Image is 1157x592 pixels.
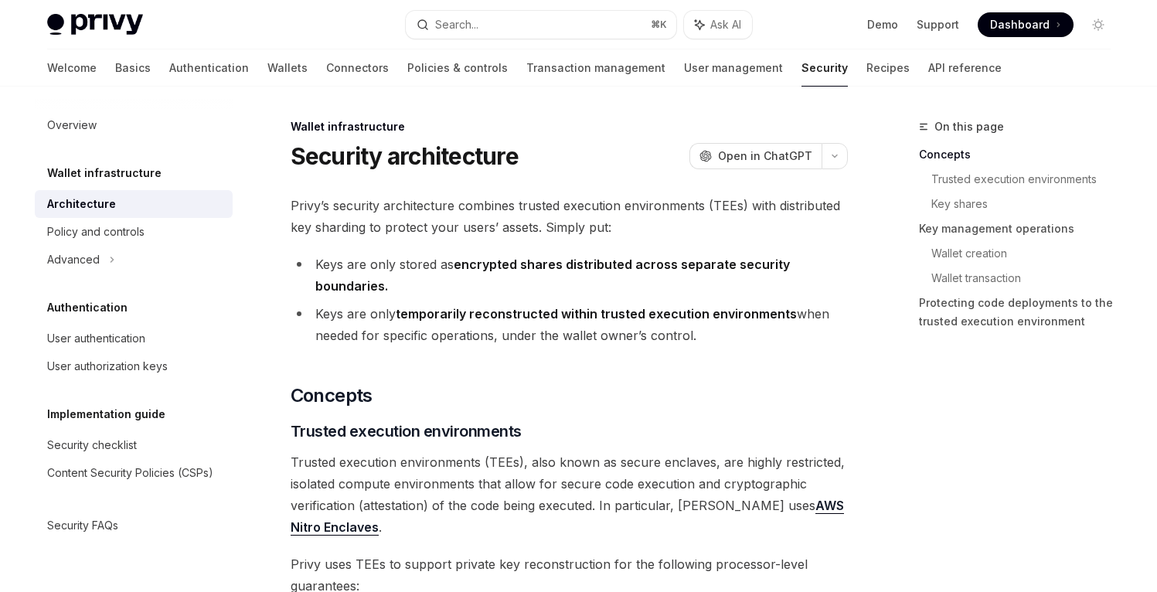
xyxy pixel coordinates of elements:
[326,49,389,87] a: Connectors
[801,49,848,87] a: Security
[867,17,898,32] a: Demo
[1086,12,1111,37] button: Toggle dark mode
[35,459,233,487] a: Content Security Policies (CSPs)
[35,431,233,459] a: Security checklist
[35,190,233,218] a: Architecture
[526,49,665,87] a: Transaction management
[931,192,1123,216] a: Key shares
[407,49,508,87] a: Policies & controls
[47,357,168,376] div: User authorization keys
[866,49,910,87] a: Recipes
[47,436,137,454] div: Security checklist
[978,12,1074,37] a: Dashboard
[931,241,1123,266] a: Wallet creation
[47,405,165,424] h5: Implementation guide
[291,451,848,538] span: Trusted execution environments (TEEs), also known as secure enclaves, are highly restricted, isol...
[35,512,233,539] a: Security FAQs
[291,119,848,134] div: Wallet infrastructure
[35,325,233,352] a: User authentication
[689,143,822,169] button: Open in ChatGPT
[47,195,116,213] div: Architecture
[267,49,308,87] a: Wallets
[919,142,1123,167] a: Concepts
[684,49,783,87] a: User management
[47,250,100,269] div: Advanced
[47,464,213,482] div: Content Security Policies (CSPs)
[47,298,128,317] h5: Authentication
[47,49,97,87] a: Welcome
[35,352,233,380] a: User authorization keys
[919,216,1123,241] a: Key management operations
[291,303,848,346] li: Keys are only when needed for specific operations, under the wallet owner’s control.
[435,15,478,34] div: Search...
[406,11,676,39] button: Search...⌘K
[47,516,118,535] div: Security FAQs
[928,49,1002,87] a: API reference
[990,17,1050,32] span: Dashboard
[718,148,812,164] span: Open in ChatGPT
[115,49,151,87] a: Basics
[651,19,667,31] span: ⌘ K
[291,253,848,297] li: Keys are only stored as
[917,17,959,32] a: Support
[291,195,848,238] span: Privy’s security architecture combines trusted execution environments (TEEs) with distributed key...
[315,257,790,294] strong: encrypted shares distributed across separate security boundaries.
[291,142,519,170] h1: Security architecture
[291,420,522,442] span: Trusted execution environments
[931,266,1123,291] a: Wallet transaction
[47,329,145,348] div: User authentication
[710,17,741,32] span: Ask AI
[47,14,143,36] img: light logo
[169,49,249,87] a: Authentication
[931,167,1123,192] a: Trusted execution environments
[396,306,797,322] strong: temporarily reconstructed within trusted execution environments
[47,223,145,241] div: Policy and controls
[47,164,162,182] h5: Wallet infrastructure
[35,111,233,139] a: Overview
[291,383,373,408] span: Concepts
[47,116,97,134] div: Overview
[35,218,233,246] a: Policy and controls
[919,291,1123,334] a: Protecting code deployments to the trusted execution environment
[934,117,1004,136] span: On this page
[684,11,752,39] button: Ask AI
